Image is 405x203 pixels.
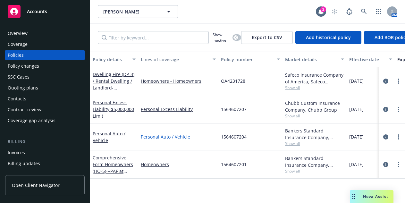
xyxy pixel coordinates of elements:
a: Billing updates [5,158,85,169]
a: Comprehensive Form Homeowners (HO-5) [93,155,133,181]
span: [DATE] [349,106,364,113]
span: [PERSON_NAME] [103,8,159,15]
a: Invoices [5,148,85,158]
span: Add historical policy [306,34,351,40]
span: - $5,000,000 Limit [93,106,134,119]
a: Contacts [5,94,85,104]
div: Policy details [93,56,129,63]
div: Effective date [349,56,385,63]
a: Personal Excess Liability [141,106,216,113]
div: Contract review [8,105,41,115]
div: Policy changes [8,61,39,71]
a: more [395,106,402,113]
button: Effective date [347,52,395,67]
a: Contract review [5,105,85,115]
a: Personal Excess Liability [93,99,134,119]
div: Billing [5,139,85,145]
span: Show all [285,113,344,119]
span: - [STREET_ADDRESS][PERSON_NAME] [93,85,133,104]
span: Show all [285,85,344,90]
a: Search [358,5,370,18]
a: SSC Cases [5,72,85,82]
button: Policy number [218,52,283,67]
a: Accounts [5,3,85,21]
button: Nova Assist [350,190,393,203]
div: Invoices [8,148,25,158]
a: more [395,133,402,141]
a: more [395,161,402,168]
div: 2 [320,6,326,12]
span: Show all [285,141,344,146]
span: OA4231728 [221,78,245,84]
button: Market details [283,52,347,67]
div: SSC Cases [8,72,30,82]
div: Coverage [8,39,28,49]
div: Policy number [221,56,273,63]
span: Accounts [27,9,47,14]
a: circleInformation [382,106,390,113]
button: Add historical policy [295,31,361,44]
div: Contacts [8,94,26,104]
div: Drag to move [350,190,358,203]
span: [DATE] [349,133,364,140]
span: Nova Assist [363,194,388,199]
a: Overview [5,28,85,38]
a: more [395,77,402,85]
div: Safeco Insurance Company of America, Safeco Insurance (Liberty Mutual) [285,72,344,85]
div: Policies [8,50,24,60]
a: Report a Bug [343,5,356,18]
span: Show inactive [213,32,230,43]
a: Dwelling Fire (DP-3) / Rental Dwelling / Landlord [93,71,134,104]
a: circleInformation [382,133,390,141]
a: Switch app [372,5,385,18]
button: Lines of coverage [138,52,218,67]
div: Billing updates [8,158,40,169]
button: Policy details [90,52,138,67]
a: Policies [5,50,85,60]
a: Coverage [5,39,85,49]
span: [DATE] [349,78,364,84]
span: Show all [285,168,344,174]
a: Coverage gap analysis [5,115,85,126]
button: [PERSON_NAME] [98,5,178,18]
span: Open Client Navigator [12,182,60,189]
a: Personal Auto / Vehicle [141,133,216,140]
a: circleInformation [382,77,390,85]
a: Policy changes [5,61,85,71]
a: Personal Auto / Vehicle [93,131,125,143]
input: Filter by keyword... [98,31,209,44]
span: [DATE] [349,161,364,168]
span: Export to CSV [252,34,282,40]
a: Quoting plans [5,83,85,93]
div: Coverage gap analysis [8,115,55,126]
div: Overview [8,28,28,38]
div: Lines of coverage [141,56,209,63]
div: Account charges [8,169,43,180]
span: - +PAF at [STREET_ADDRESS] [93,168,133,181]
span: 1564607201 [221,161,247,168]
div: Bankers Standard Insurance Company, Chubb Group [285,127,344,141]
div: Market details [285,56,337,63]
div: Chubb Custom Insurance Company, Chubb Group [285,100,344,113]
a: circleInformation [382,161,390,168]
div: Bankers Standard Insurance Company, Chubb Group [285,155,344,168]
a: Account charges [5,169,85,180]
span: 1564607207 [221,106,247,113]
a: Homeowners [141,161,216,168]
a: Homeowners - Homeowners [141,78,216,84]
button: Export to CSV [241,31,293,44]
div: Quoting plans [8,83,38,93]
a: Start snowing [328,5,341,18]
span: 1564607204 [221,133,247,140]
